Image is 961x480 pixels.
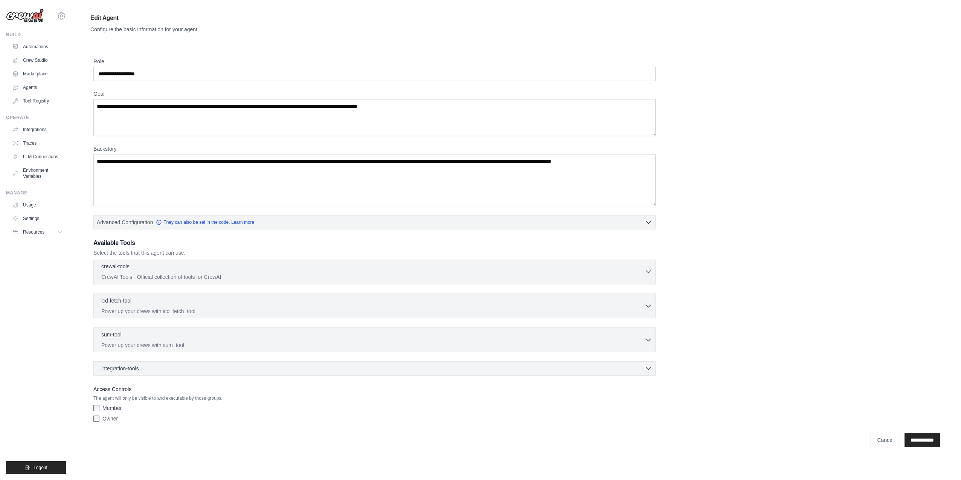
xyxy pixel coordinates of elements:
a: Cancel [871,433,900,447]
a: Crew Studio [9,54,66,66]
p: Power up your crews with sum_tool [101,341,645,349]
a: Integrations [9,124,66,136]
button: sum-tool Power up your crews with sum_tool [97,331,652,349]
label: Goal [93,90,656,98]
a: Environment Variables [9,164,66,182]
p: crewai-tools [101,263,130,270]
a: Agents [9,81,66,93]
button: crewai-tools CrewAI Tools - Official collection of tools for CrewAI [97,263,652,281]
p: Select the tools that this agent can use. [93,249,656,257]
button: integration-tools [97,365,652,372]
button: icd-fetch-tool Power up your crews with icd_fetch_tool [97,297,652,315]
img: Logo [6,9,44,23]
h1: Edit Agent [90,14,943,23]
label: Owner [102,415,118,422]
a: LLM Connections [9,151,66,163]
label: Role [93,58,656,65]
div: Build [6,32,66,38]
span: Advanced Configuration [97,219,153,226]
button: Resources [9,226,66,238]
div: Operate [6,115,66,121]
a: They can also be set in the code. Learn more [156,219,254,225]
label: Member [102,404,122,412]
p: CrewAI Tools - Official collection of tools for CrewAI [101,273,645,281]
div: Configure the basic information for your agent. [90,26,943,33]
p: icd-fetch-tool [101,297,131,304]
p: The agent will only be visible to and executable by those groups. [93,395,656,401]
h3: Available Tools [93,238,656,248]
a: Settings [9,212,66,225]
button: Logout [6,461,66,474]
p: sum-tool [101,331,122,338]
a: Tool Registry [9,95,66,107]
p: Power up your crews with icd_fetch_tool [101,307,645,315]
label: Access Controls [93,385,656,394]
span: Resources [23,229,44,235]
span: Logout [34,465,47,471]
button: Advanced Configuration They can also be set in the code. Learn more [94,216,655,229]
span: integration-tools [101,365,139,372]
a: Marketplace [9,68,66,80]
a: Automations [9,41,66,53]
label: Backstory [93,145,656,153]
a: Traces [9,137,66,149]
a: Usage [9,199,66,211]
div: Manage [6,190,66,196]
